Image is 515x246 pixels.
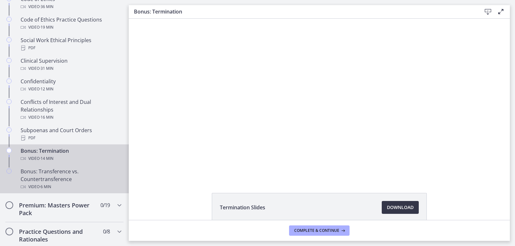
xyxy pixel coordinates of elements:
[21,134,121,142] div: PDF
[103,228,110,235] span: 0 / 8
[21,65,121,72] div: Video
[294,228,339,233] span: Complete & continue
[19,228,98,243] h2: Practice Questions and Rationales
[21,126,121,142] div: Subpoenas and Court Orders
[21,168,121,191] div: Bonus: Transference vs. Countertransference
[21,183,121,191] div: Video
[19,201,98,217] h2: Premium: Masters Power Pack
[21,36,121,52] div: Social Work Ethical Principles
[21,23,121,31] div: Video
[21,16,121,31] div: Code of Ethics Practice Questions
[21,98,121,121] div: Conflicts of Interest and Dual Relationships
[21,3,121,11] div: Video
[40,3,53,11] span: · 36 min
[220,204,265,211] span: Termination Slides
[40,183,51,191] span: · 6 min
[21,147,121,162] div: Bonus: Termination
[382,201,419,214] a: Download
[40,155,53,162] span: · 14 min
[21,57,121,72] div: Clinical Supervision
[40,65,53,72] span: · 31 min
[134,8,471,15] h3: Bonus: Termination
[21,77,121,93] div: Confidentiality
[21,44,121,52] div: PDF
[21,114,121,121] div: Video
[21,155,121,162] div: Video
[289,225,350,236] button: Complete & continue
[21,85,121,93] div: Video
[100,201,110,209] span: 0 / 19
[40,85,53,93] span: · 12 min
[129,19,510,178] iframe: Video Lesson
[40,23,53,31] span: · 19 min
[387,204,414,211] span: Download
[40,114,53,121] span: · 16 min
